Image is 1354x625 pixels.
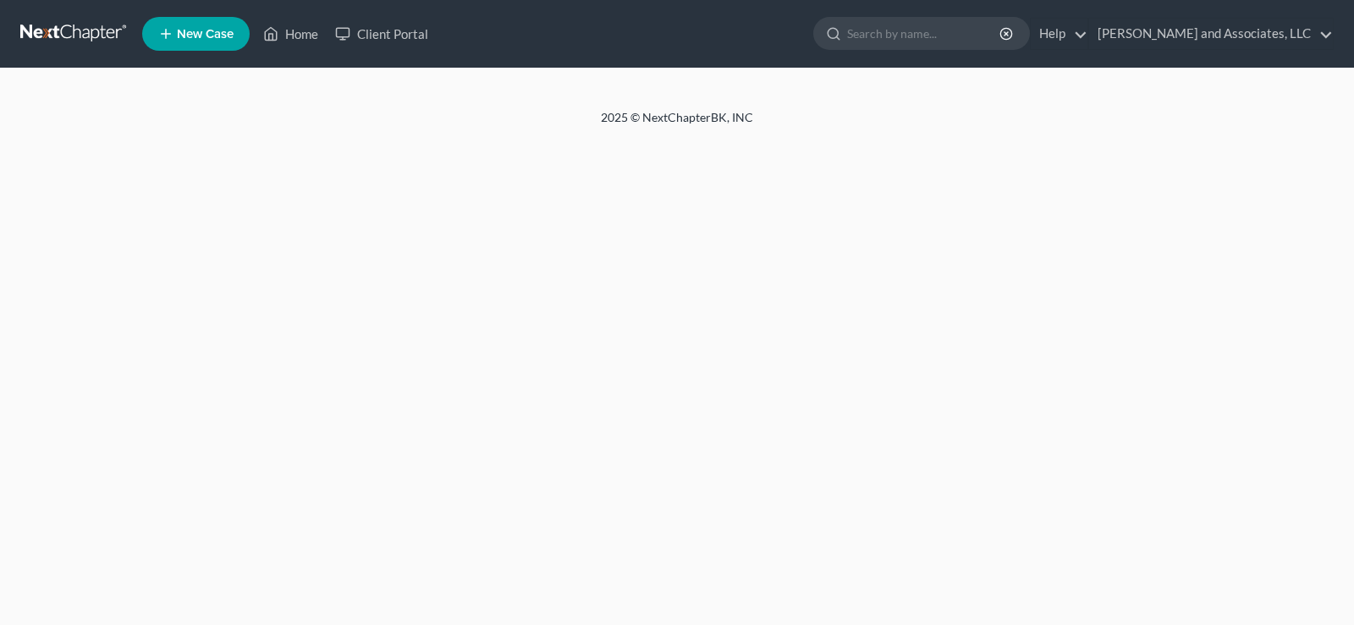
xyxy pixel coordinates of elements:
[195,109,1159,140] div: 2025 © NextChapterBK, INC
[1031,19,1087,49] a: Help
[177,28,234,41] span: New Case
[327,19,437,49] a: Client Portal
[847,18,1002,49] input: Search by name...
[255,19,327,49] a: Home
[1089,19,1333,49] a: [PERSON_NAME] and Associates, LLC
